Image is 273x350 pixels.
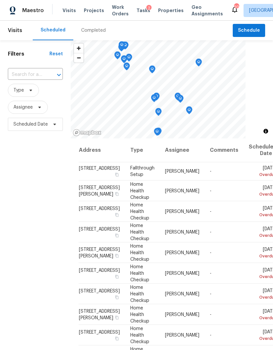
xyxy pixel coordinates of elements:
[165,333,199,337] span: [PERSON_NAME]
[210,312,211,317] span: -
[130,166,155,177] span: Fallthrough Setup
[112,4,129,17] span: Work Orders
[74,53,83,62] button: Zoom out
[79,268,120,272] span: [STREET_ADDRESS]
[114,212,120,218] button: Copy Address
[130,264,149,282] span: Home Health Checkup
[165,188,199,193] span: [PERSON_NAME]
[79,289,120,293] span: [STREET_ADDRESS]
[210,188,211,193] span: -
[210,169,211,174] span: -
[79,330,120,334] span: [STREET_ADDRESS]
[153,93,160,103] div: Map marker
[122,42,129,52] div: Map marker
[13,87,24,94] span: Type
[264,128,268,135] span: Toggle attribution
[63,7,76,14] span: Visits
[210,230,211,234] span: -
[165,291,199,296] span: [PERSON_NAME]
[165,250,199,255] span: [PERSON_NAME]
[49,51,63,57] div: Reset
[233,24,265,37] button: Schedule
[79,309,120,320] span: [STREET_ADDRESS][PERSON_NAME]
[234,4,239,10] div: 20
[8,51,49,57] h1: Filters
[165,312,199,317] span: [PERSON_NAME]
[114,191,120,197] button: Copy Address
[84,7,104,14] span: Projects
[71,40,246,138] canvas: Map
[8,23,22,38] span: Visits
[130,244,149,261] span: Home Health Checkup
[114,314,120,320] button: Copy Address
[130,223,149,241] span: Home Health Checkup
[123,62,130,73] div: Map marker
[191,4,223,17] span: Geo Assignments
[41,27,65,33] div: Scheduled
[186,106,192,116] div: Map marker
[54,70,64,79] button: Open
[114,294,120,300] button: Copy Address
[114,232,120,238] button: Copy Address
[160,138,205,162] th: Assignee
[238,26,260,35] span: Schedule
[73,129,101,136] a: Mapbox homepage
[151,94,157,104] div: Map marker
[81,27,106,34] div: Completed
[205,138,244,162] th: Comments
[130,202,149,220] span: Home Health Checkup
[8,70,45,80] input: Search for an address...
[130,326,149,344] span: Home Health Checkup
[130,306,149,323] span: Home Health Checkup
[121,55,127,65] div: Map marker
[165,230,199,234] span: [PERSON_NAME]
[118,41,125,51] div: Map marker
[165,169,199,174] span: [PERSON_NAME]
[195,59,202,69] div: Map marker
[74,44,83,53] button: Zoom in
[114,335,120,341] button: Copy Address
[146,5,152,11] div: 2
[13,104,33,111] span: Assignee
[79,166,120,171] span: [STREET_ADDRESS]
[114,51,121,61] div: Map marker
[79,185,120,196] span: [STREET_ADDRESS][PERSON_NAME]
[114,253,120,258] button: Copy Address
[79,227,120,231] span: [STREET_ADDRESS]
[210,333,211,337] span: -
[210,250,211,255] span: -
[79,247,120,258] span: [STREET_ADDRESS][PERSON_NAME]
[155,108,162,118] div: Map marker
[158,7,184,14] span: Properties
[155,128,162,138] div: Map marker
[154,128,160,138] div: Map marker
[210,291,211,296] span: -
[210,271,211,275] span: -
[79,138,125,162] th: Address
[130,285,149,303] span: Home Health Checkup
[177,95,184,105] div: Map marker
[126,54,132,64] div: Map marker
[210,209,211,214] span: -
[118,44,125,54] div: Map marker
[165,209,199,214] span: [PERSON_NAME]
[114,273,120,279] button: Copy Address
[149,65,155,76] div: Map marker
[125,138,160,162] th: Type
[130,182,149,200] span: Home Health Checkup
[79,206,120,211] span: [STREET_ADDRESS]
[114,172,120,178] button: Copy Address
[174,93,181,103] div: Map marker
[13,121,48,128] span: Scheduled Date
[165,271,199,275] span: [PERSON_NAME]
[136,8,150,13] span: Tasks
[22,7,44,14] span: Maestro
[262,127,270,135] button: Toggle attribution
